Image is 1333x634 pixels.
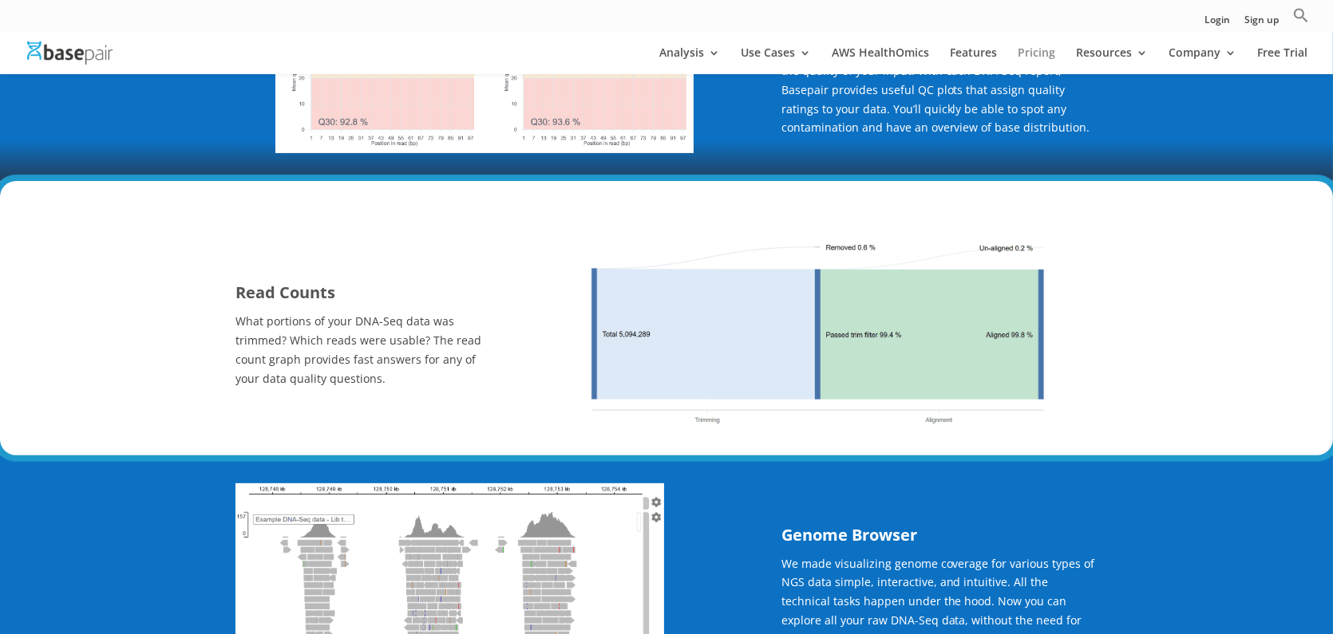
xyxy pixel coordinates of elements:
[832,47,929,74] a: AWS HealthOmics
[781,44,1090,135] span: The quality of your DNA sequence analysis depends on the quality of your input. With each DNA-Seq...
[1169,47,1236,74] a: Company
[659,47,720,74] a: Analysis
[1257,47,1307,74] a: Free Trial
[235,313,481,385] span: What portions of your DNA-Seq data was trimmed? Which reads were usable? The read count graph pro...
[950,47,997,74] a: Features
[1293,7,1309,32] a: Search Icon Link
[1204,15,1230,32] a: Login
[1244,15,1279,32] a: Sign up
[1293,7,1309,23] svg: Search
[781,524,917,545] strong: Genome Browser
[1018,47,1055,74] a: Pricing
[27,41,113,65] img: Basepair
[235,282,335,303] strong: Read Counts
[741,47,811,74] a: Use Cases
[1076,47,1148,74] a: Resources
